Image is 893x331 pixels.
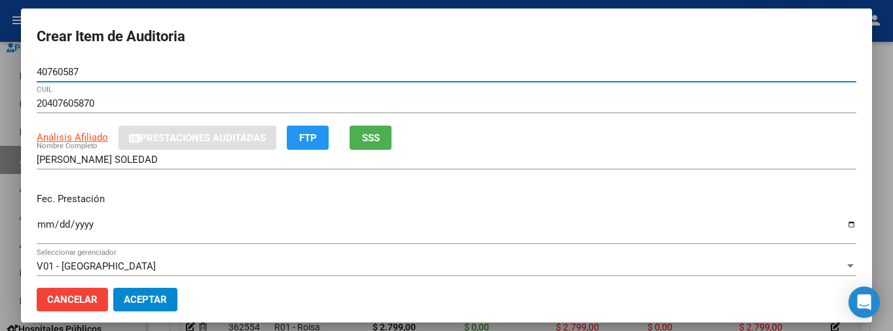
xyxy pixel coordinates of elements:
[37,260,156,272] span: V01 - [GEOGRAPHIC_DATA]
[140,132,266,144] span: Prestaciones Auditadas
[37,131,108,143] span: Análisis Afiliado
[47,294,98,305] span: Cancelar
[37,24,856,49] h2: Crear Item de Auditoria
[37,192,856,207] p: Fec. Prestación
[299,132,317,144] span: FTP
[113,288,177,311] button: Aceptar
[350,126,392,150] button: SSS
[287,126,329,150] button: FTP
[37,288,108,311] button: Cancelar
[362,132,380,144] span: SSS
[848,287,880,318] div: Open Intercom Messenger
[124,294,167,305] span: Aceptar
[118,126,276,150] button: Prestaciones Auditadas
